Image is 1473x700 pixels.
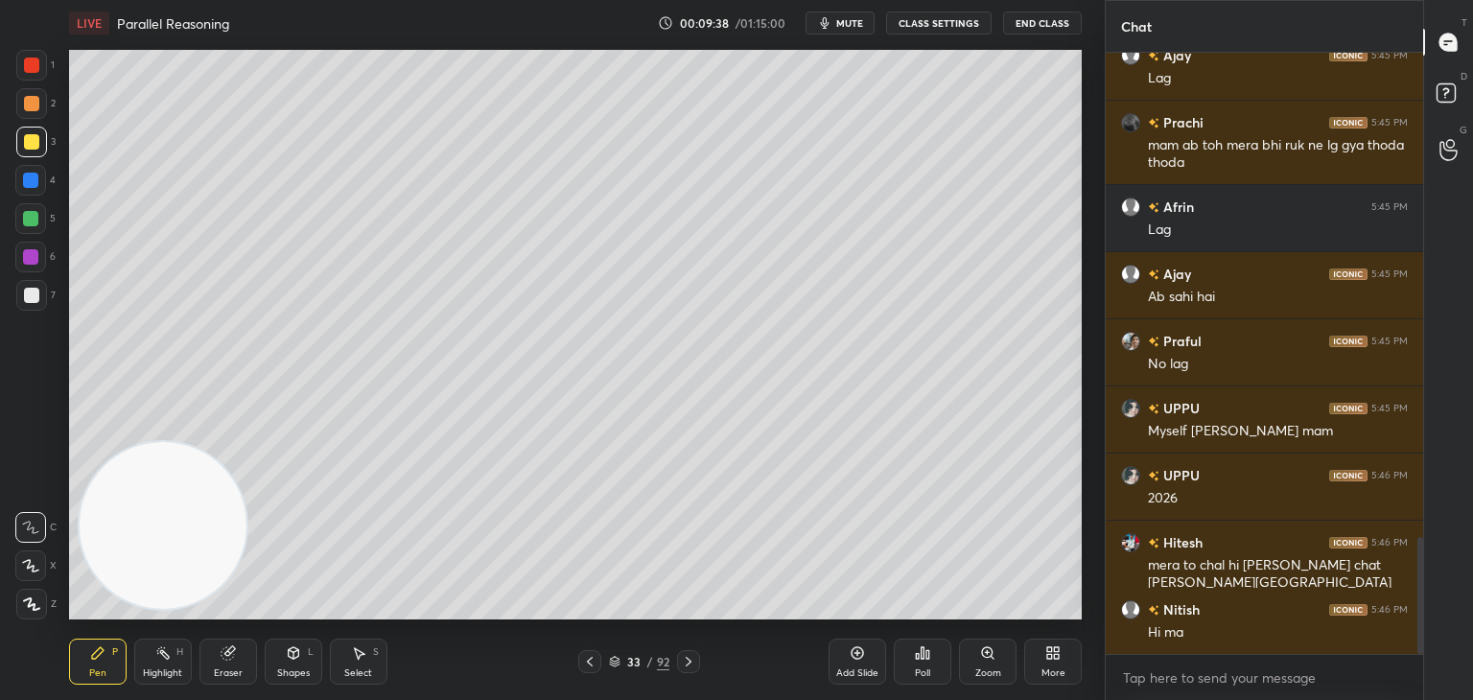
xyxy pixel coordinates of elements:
[1148,489,1408,508] div: 2026
[1159,331,1202,351] h6: Praful
[1148,404,1159,414] img: no-rating-badge.077c3623.svg
[277,668,310,678] div: Shapes
[1329,470,1368,481] img: iconic-dark.1390631f.png
[1159,532,1203,552] h6: Hitesh
[1148,337,1159,347] img: no-rating-badge.077c3623.svg
[1041,668,1065,678] div: More
[1159,112,1204,132] h6: Prachi
[1121,533,1140,552] img: eebab2a336d84a92b710b9d44f9d1d31.jpg
[15,242,56,272] div: 6
[1121,46,1140,65] img: default.png
[1148,51,1159,61] img: no-rating-badge.077c3623.svg
[1329,604,1368,616] img: iconic-dark.1390631f.png
[915,668,930,678] div: Poll
[308,647,314,657] div: L
[1371,604,1408,616] div: 5:46 PM
[15,512,57,543] div: C
[16,88,56,119] div: 2
[1148,605,1159,616] img: no-rating-badge.077c3623.svg
[1106,53,1423,655] div: grid
[1329,336,1368,347] img: iconic-dark.1390631f.png
[1148,422,1408,441] div: Myself [PERSON_NAME] mam
[1121,399,1140,418] img: 3
[1461,69,1467,83] p: D
[1371,268,1408,280] div: 5:45 PM
[886,12,992,35] button: CLASS SETTINGS
[1461,15,1467,30] p: T
[1371,336,1408,347] div: 5:45 PM
[1371,403,1408,414] div: 5:45 PM
[16,127,56,157] div: 3
[117,14,229,33] h4: Parallel Reasoning
[1148,538,1159,548] img: no-rating-badge.077c3623.svg
[1159,465,1200,485] h6: UPPU
[176,647,183,657] div: H
[1371,50,1408,61] div: 5:45 PM
[806,12,875,35] button: mute
[836,668,878,678] div: Add Slide
[1148,221,1408,240] div: Lag
[69,12,109,35] div: LIVE
[1329,403,1368,414] img: iconic-dark.1390631f.png
[16,589,57,619] div: Z
[1159,45,1191,65] h6: Ajay
[15,203,56,234] div: 5
[624,656,643,667] div: 33
[1148,471,1159,481] img: no-rating-badge.077c3623.svg
[1371,537,1408,548] div: 5:46 PM
[1148,69,1408,88] div: Lag
[1121,466,1140,485] img: 3
[1371,470,1408,481] div: 5:46 PM
[1121,332,1140,351] img: e1867137302b4b9195e1b4f52208d907.jpg
[1329,537,1368,548] img: iconic-dark.1390631f.png
[1121,198,1140,217] img: default.png
[1329,268,1368,280] img: iconic-dark.1390631f.png
[16,50,55,81] div: 1
[1371,117,1408,128] div: 5:45 PM
[143,668,182,678] div: Highlight
[1121,265,1140,284] img: default.png
[1148,355,1408,374] div: No lag
[89,668,106,678] div: Pen
[1003,12,1082,35] button: End Class
[1148,288,1408,307] div: Ab sahi hai
[1148,118,1159,128] img: no-rating-badge.077c3623.svg
[1148,556,1408,593] div: mera to chal hi [PERSON_NAME] chat [PERSON_NAME][GEOGRAPHIC_DATA]
[1460,123,1467,137] p: G
[1148,202,1159,213] img: no-rating-badge.077c3623.svg
[214,668,243,678] div: Eraser
[15,165,56,196] div: 4
[1106,1,1167,52] p: Chat
[1159,264,1191,284] h6: Ajay
[1159,599,1200,619] h6: Nitish
[1159,197,1194,217] h6: Afrin
[1121,600,1140,619] img: default.png
[836,16,863,30] span: mute
[344,668,372,678] div: Select
[657,653,669,670] div: 92
[1148,136,1408,173] div: mam ab toh mera bhi ruk ne lg gya thoda thoda
[1148,623,1408,642] div: Hi ma
[1159,398,1200,418] h6: UPPU
[15,550,57,581] div: X
[647,656,653,667] div: /
[16,280,56,311] div: 7
[975,668,1001,678] div: Zoom
[1329,50,1368,61] img: iconic-dark.1390631f.png
[373,647,379,657] div: S
[1121,113,1140,132] img: aedd7b0e61a448bdb5756975e897d287.jpg
[1148,269,1159,280] img: no-rating-badge.077c3623.svg
[1329,117,1368,128] img: iconic-dark.1390631f.png
[1371,201,1408,213] div: 5:45 PM
[112,647,118,657] div: P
